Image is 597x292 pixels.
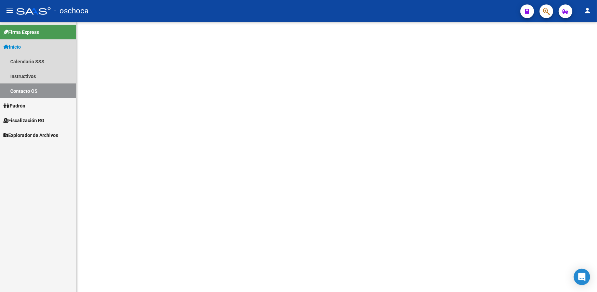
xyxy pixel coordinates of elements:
span: - oschoca [54,3,89,18]
mat-icon: menu [5,7,14,15]
mat-icon: person [583,7,592,15]
span: Inicio [3,43,21,51]
span: Firma Express [3,28,39,36]
span: Explorador de Archivos [3,131,58,139]
span: Fiscalización RG [3,117,44,124]
span: Padrón [3,102,25,110]
div: Open Intercom Messenger [574,269,590,285]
